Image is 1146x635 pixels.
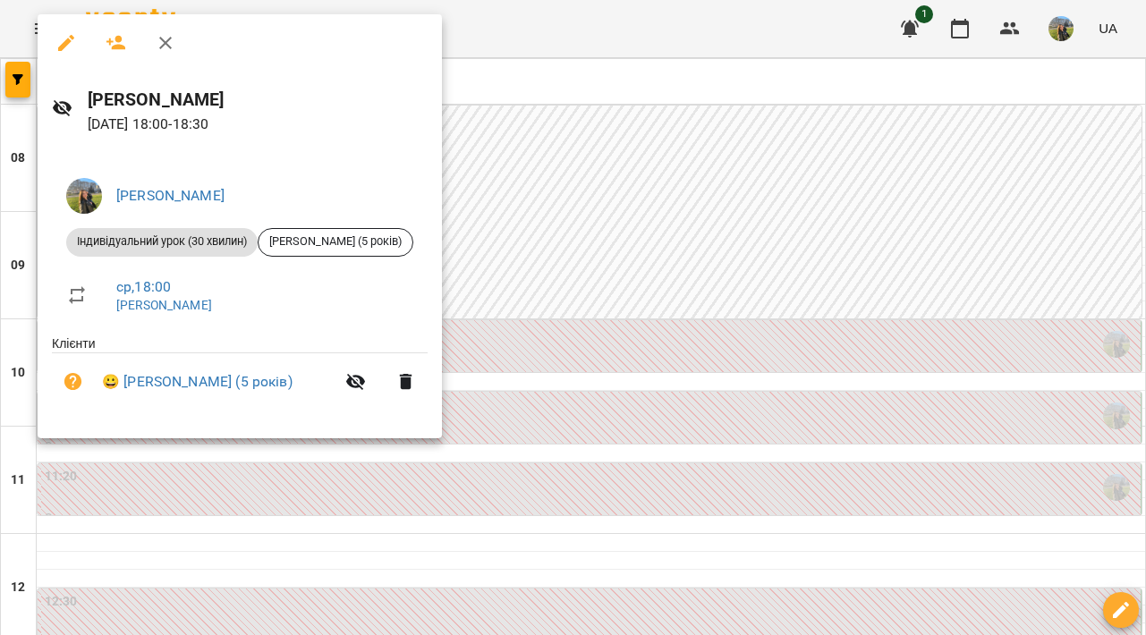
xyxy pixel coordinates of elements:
[259,233,412,250] span: [PERSON_NAME] (5 років)
[258,228,413,257] div: [PERSON_NAME] (5 років)
[52,334,428,418] ul: Клієнти
[52,360,95,403] button: Візит ще не сплачено. Додати оплату?
[88,114,428,135] p: [DATE] 18:00 - 18:30
[116,298,212,312] a: [PERSON_NAME]
[66,233,258,250] span: Індивідуальний урок (30 хвилин)
[88,86,428,114] h6: [PERSON_NAME]
[66,178,102,214] img: f0a73d492ca27a49ee60cd4b40e07bce.jpeg
[116,278,171,295] a: ср , 18:00
[102,371,293,393] a: 😀 [PERSON_NAME] (5 років)
[116,187,225,204] a: [PERSON_NAME]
